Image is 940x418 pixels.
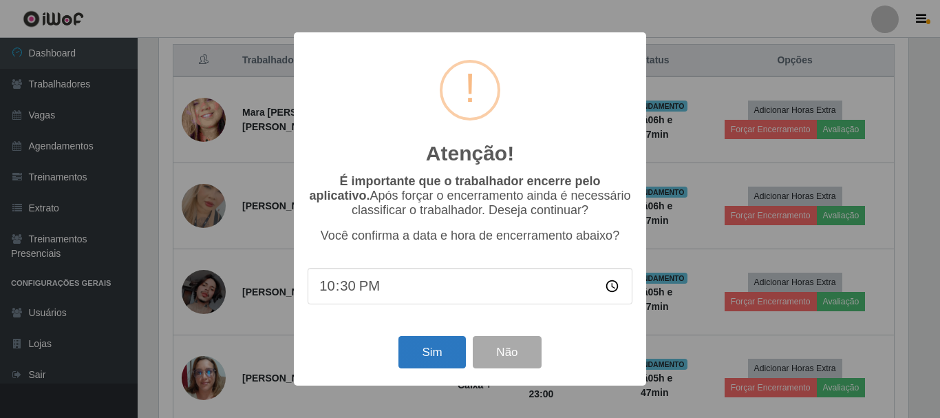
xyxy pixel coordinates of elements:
button: Sim [398,336,465,368]
p: Após forçar o encerramento ainda é necessário classificar o trabalhador. Deseja continuar? [308,174,632,218]
h2: Atenção! [426,141,514,166]
button: Não [473,336,541,368]
b: É importante que o trabalhador encerre pelo aplicativo. [309,174,600,202]
p: Você confirma a data e hora de encerramento abaixo? [308,229,632,243]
